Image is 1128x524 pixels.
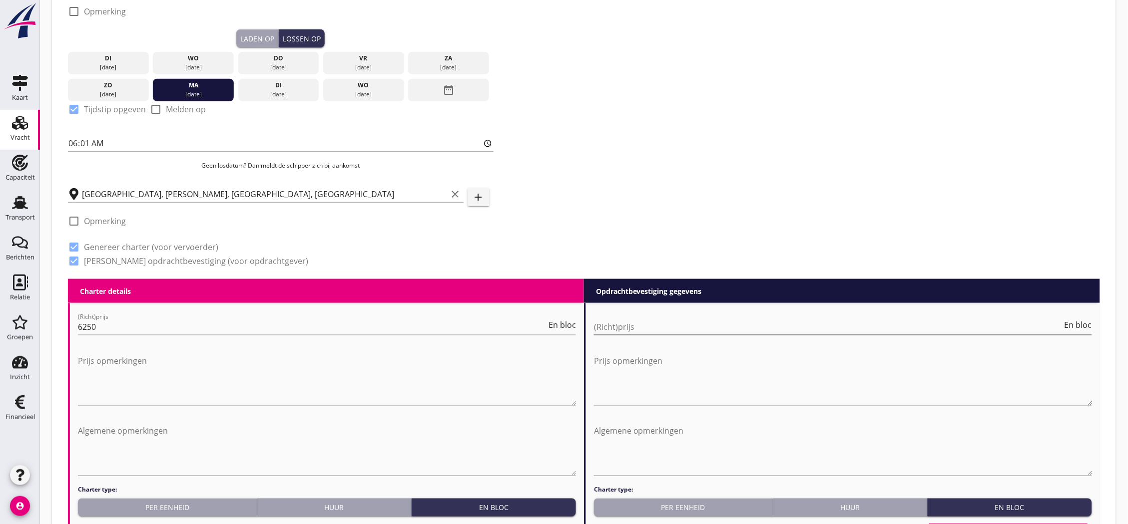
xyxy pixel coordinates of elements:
[84,104,146,114] label: Tijdstip opgeven
[594,353,1092,405] textarea: Prijs opmerkingen
[411,63,487,72] div: [DATE]
[78,423,576,476] textarea: Algemene opmerkingen
[78,319,547,335] input: (Richt)prijs
[594,423,1092,476] textarea: Algemene opmerkingen
[6,254,34,261] div: Berichten
[773,499,928,517] button: Huur
[82,186,448,202] input: Losplaats
[155,54,231,63] div: wo
[5,174,35,181] div: Capaciteit
[12,94,28,101] div: Kaart
[326,90,402,99] div: [DATE]
[84,216,126,226] label: Opmerking
[598,503,769,513] div: Per eenheid
[283,33,321,44] div: Lossen op
[928,499,1092,517] button: En bloc
[473,191,485,203] i: add
[240,33,274,44] div: Laden op
[78,499,257,517] button: Per eenheid
[240,54,316,63] div: do
[240,63,316,72] div: [DATE]
[240,81,316,90] div: di
[70,90,146,99] div: [DATE]
[155,81,231,90] div: ma
[450,188,462,200] i: clear
[10,294,30,300] div: Relatie
[68,161,494,170] p: Geen losdatum? Dan meldt de schipper zich bij aankomst
[7,334,33,340] div: Groepen
[326,54,402,63] div: vr
[236,29,279,47] button: Laden op
[84,6,126,16] label: Opmerking
[412,499,576,517] button: En bloc
[2,2,38,39] img: logo-small.a267ee39.svg
[166,104,206,114] label: Melden op
[84,242,218,252] label: Genereer charter (voor vervoerder)
[932,503,1088,513] div: En bloc
[240,90,316,99] div: [DATE]
[594,486,1092,495] h4: Charter type:
[257,499,412,517] button: Huur
[416,503,572,513] div: En bloc
[155,63,231,72] div: [DATE]
[411,54,487,63] div: za
[777,503,924,513] div: Huur
[549,321,576,329] span: En bloc
[10,374,30,380] div: Inzicht
[326,63,402,72] div: [DATE]
[5,414,35,420] div: Financieel
[443,81,455,99] i: date_range
[70,54,146,63] div: di
[279,29,325,47] button: Lossen op
[594,319,1063,335] input: (Richt)prijs
[1065,321,1092,329] span: En bloc
[78,353,576,405] textarea: Prijs opmerkingen
[10,134,30,141] div: Vracht
[82,503,253,513] div: Per eenheid
[5,214,35,221] div: Transport
[70,63,146,72] div: [DATE]
[594,499,773,517] button: Per eenheid
[261,503,408,513] div: Huur
[326,81,402,90] div: wo
[70,81,146,90] div: zo
[155,90,231,99] div: [DATE]
[78,486,576,495] h4: Charter type:
[10,496,30,516] i: account_circle
[84,256,308,266] label: [PERSON_NAME] opdrachtbevestiging (voor opdrachtgever)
